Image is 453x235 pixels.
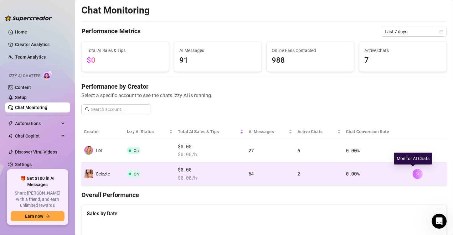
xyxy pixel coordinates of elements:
[295,124,343,139] th: Active Chats
[15,105,47,110] a: Chat Monitoring
[134,148,139,153] span: On
[415,172,420,176] span: right
[84,146,93,155] img: Lor
[15,149,57,154] a: Discover Viral Videos
[249,128,287,135] span: AI Messages
[440,30,443,34] span: calendar
[15,29,27,34] a: Home
[87,210,441,217] div: Sales by Date
[297,128,336,135] span: Active Chats
[178,151,244,158] span: $ 0.00 /h
[15,131,59,141] span: Chat Copilot
[272,55,349,66] span: 988
[8,121,13,126] span: thunderbolt
[96,148,102,153] span: Lor
[15,39,65,50] a: Creator Analytics
[127,128,168,135] span: Izzy AI Status
[15,55,46,60] a: Team Analytics
[134,172,139,176] span: On
[346,170,360,177] span: 0.00 %
[179,47,256,54] span: AI Messages
[11,175,64,188] span: 🎁 Get $100 in AI Messages
[81,27,141,37] h4: Performance Metrics
[25,214,43,219] span: Earn now
[272,47,349,54] span: Online Fans Contacted
[11,211,64,221] button: Earn nowarrow-right
[9,73,40,79] span: Izzy AI Chatter
[81,191,447,199] h4: Overall Performance
[85,107,90,112] span: search
[175,124,246,139] th: Total AI Sales & Tips
[81,82,447,91] h4: Performance by Creator
[178,174,244,182] span: $ 0.00 /h
[15,95,27,100] a: Setup
[178,166,244,174] span: $0.00
[15,118,59,128] span: Automations
[96,171,110,176] span: Celezte
[249,170,254,177] span: 64
[91,106,147,113] input: Search account...
[43,70,53,80] img: AI Chatter
[178,143,244,150] span: $0.00
[297,170,300,177] span: 2
[15,162,32,167] a: Settings
[297,147,300,154] span: 5
[343,124,410,139] th: Chat Conversion Rate
[413,169,423,179] button: right
[46,214,50,218] span: arrow-right
[84,170,93,178] img: Celezte
[81,124,124,139] th: Creator
[346,147,360,154] span: 0.00 %
[124,124,175,139] th: Izzy AI Status
[11,190,64,209] span: Share [PERSON_NAME] with a friend, and earn unlimited rewards
[364,47,441,54] span: Active Chats
[246,124,295,139] th: AI Messages
[385,27,443,36] span: Last 7 days
[81,4,150,16] h2: Chat Monitoring
[394,153,432,164] div: Monitor AI Chats
[8,134,12,138] img: Chat Copilot
[364,55,441,66] span: 7
[87,56,95,65] span: $0
[5,15,52,21] img: logo-BBDzfeDw.svg
[179,55,256,66] span: 91
[432,214,447,229] iframe: Intercom live chat
[81,91,447,99] span: Select a specific account to see the chats Izzy AI is running.
[15,85,31,90] a: Content
[178,128,239,135] span: Total AI Sales & Tips
[87,47,164,54] span: Total AI Sales & Tips
[249,147,254,154] span: 27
